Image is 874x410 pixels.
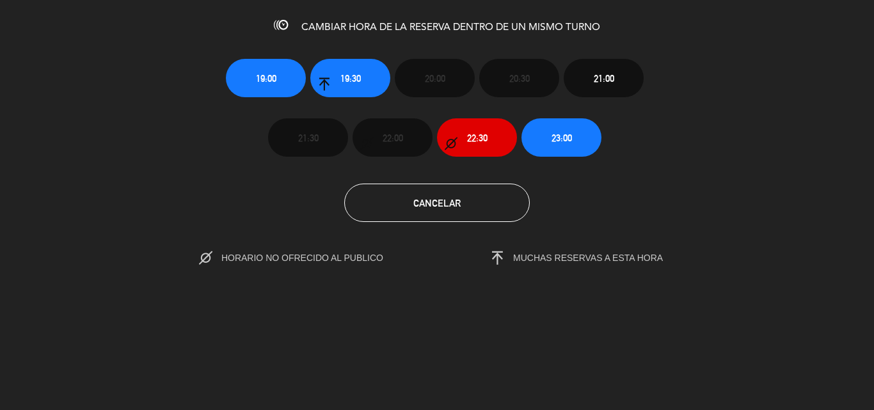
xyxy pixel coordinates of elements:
span: 20:00 [425,71,445,86]
span: 23:00 [552,130,572,145]
span: 21:30 [298,130,319,145]
span: 22:30 [467,130,488,145]
span: HORARIO NO OFRECIDO AL PUBLICO [221,253,410,263]
button: 20:30 [479,59,559,97]
span: 22:00 [383,130,403,145]
span: Cancelar [413,198,461,209]
span: 20:30 [509,71,530,86]
span: 19:30 [340,71,361,86]
span: 19:00 [256,71,276,86]
button: 22:30 [437,118,517,157]
button: 19:00 [226,59,306,97]
button: 21:00 [564,59,644,97]
button: Cancelar [344,184,530,222]
button: 21:30 [268,118,348,157]
button: 22:00 [353,118,433,157]
span: CAMBIAR HORA DE LA RESERVA DENTRO DE UN MISMO TURNO [301,22,600,33]
button: 20:00 [395,59,475,97]
span: MUCHAS RESERVAS A ESTA HORA [513,253,663,263]
button: 23:00 [521,118,601,157]
button: 19:30 [310,59,390,97]
span: 21:00 [594,71,614,86]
